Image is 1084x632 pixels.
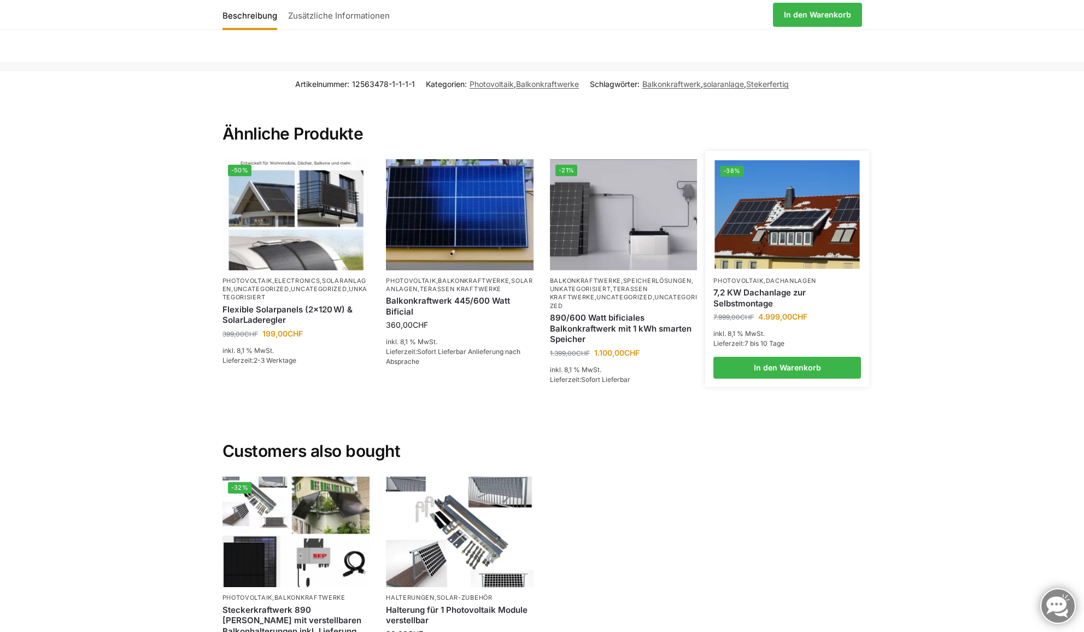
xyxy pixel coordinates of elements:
[745,339,784,347] span: 7 bis 10 Tage
[254,356,296,364] span: 2-3 Werktage
[550,375,630,384] span: Lieferzeit:
[222,285,368,301] a: Unkategorisiert
[792,312,807,321] span: CHF
[386,477,534,587] img: Halterung für 1 Photovoltaik Module verstellbar
[624,348,640,357] span: CHF
[550,293,698,309] a: Uncategorized
[550,312,698,345] a: 890/600 Watt bificiales Balkonkraftwerk mit 1 kWh smarten Speicher
[550,159,698,270] a: -21%ASE 1000 Batteriespeicher
[386,295,534,317] a: Balkonkraftwerk 445/600 Watt Bificial
[713,277,861,285] p: ,
[550,285,611,293] a: Unkategorisiert
[222,415,862,462] h2: Customers also bought
[740,313,754,321] span: CHF
[550,365,698,375] p: inkl. 8,1 % MwSt.
[222,346,370,356] p: inkl. 8,1 % MwSt.
[386,320,428,329] bdi: 360,00
[262,329,303,338] bdi: 199,00
[590,78,789,90] span: Schlagwörter: , ,
[386,277,533,293] a: Solaranlagen
[713,313,754,321] bdi: 7.999,00
[222,159,370,270] img: Flexible Solar Module für Wohnmobile Camping Balkon
[291,285,347,293] a: Uncategorized
[386,594,435,601] a: Halterungen
[274,594,345,601] a: Balkonkraftwerke
[222,356,296,364] span: Lieferzeit:
[426,78,579,90] span: Kategorien: ,
[386,159,534,270] img: Solaranlage für den kleinen Balkon
[713,277,763,285] a: Photovoltaik
[596,293,652,301] a: Uncategorized
[222,594,272,601] a: Photovoltaik
[386,594,534,602] p: ,
[386,337,534,347] p: inkl. 8,1 % MwSt.
[244,330,258,338] span: CHF
[550,349,590,357] bdi: 1.399,00
[222,304,370,326] a: Flexible Solarpanels (2×120 W) & SolarLaderegler
[550,285,648,301] a: Terassen Kraftwerke
[222,477,370,587] img: 860 Watt Komplett mit Balkonhalterung
[222,330,258,338] bdi: 399,00
[642,79,701,89] a: Balkonkraftwerk
[386,277,534,294] p: , , ,
[713,287,861,309] a: 7,2 KW Dachanlage zur Selbstmontage
[713,329,861,339] p: inkl. 8,1 % MwSt.
[413,320,428,329] span: CHF
[550,277,621,285] a: Balkonkraftwerke
[623,277,692,285] a: Speicherlösungen
[386,347,520,366] span: Sofort Lieferbar Anlieferung nach Absprache
[352,79,415,89] span: 12563478-1-1-1-1
[715,160,860,269] img: Solar Dachanlage 6,5 KW
[437,594,493,601] a: Solar-Zubehör
[420,285,501,293] a: Terassen Kraftwerke
[713,339,784,347] span: Lieferzeit:
[222,477,370,587] a: -32%860 Watt Komplett mit Balkonhalterung
[576,349,590,357] span: CHF
[516,79,579,89] a: Balkonkraftwerke
[470,79,514,89] a: Photovoltaik
[386,605,534,626] a: Halterung für 1 Photovoltaik Module verstellbar
[758,312,807,321] bdi: 4.999,00
[295,78,415,90] span: Artikelnummer:
[222,97,862,144] h2: Ähnliche Produkte
[766,277,817,285] a: Dachanlagen
[274,277,320,285] a: Electronics
[222,277,272,285] a: Photovoltaik
[715,160,860,269] a: -38%Solar Dachanlage 6,5 KW
[550,159,698,270] img: ASE 1000 Batteriespeicher
[386,277,436,285] a: Photovoltaik
[550,277,698,311] p: , , , , ,
[222,159,370,270] a: -50%Flexible Solar Module für Wohnmobile Camping Balkon
[386,347,520,366] span: Lieferzeit:
[222,277,370,302] p: , , , , ,
[288,329,303,338] span: CHF
[713,357,861,379] a: In den Warenkorb legen: „7,2 KW Dachanlage zur Selbstmontage“
[581,375,630,384] span: Sofort Lieferbar
[222,277,367,293] a: Solaranlagen
[233,285,289,293] a: Uncategorized
[594,348,640,357] bdi: 1.100,00
[746,79,789,89] a: Stekerfertig
[703,79,744,89] a: solaranlage
[222,594,370,602] p: ,
[438,277,509,285] a: Balkonkraftwerke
